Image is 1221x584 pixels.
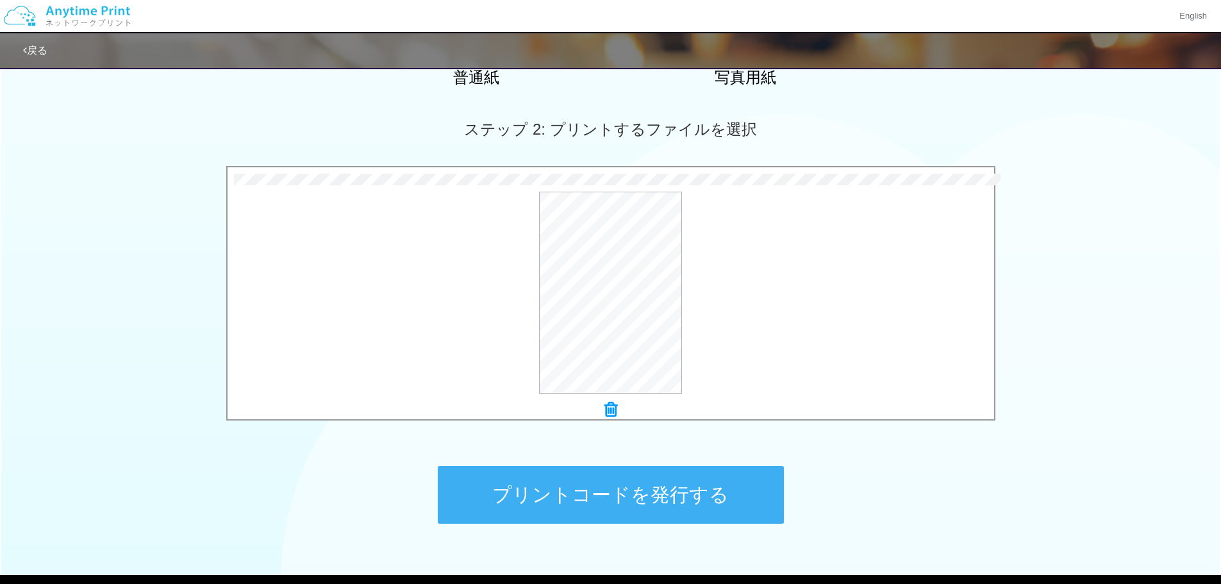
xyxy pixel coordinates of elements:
h2: 写真用紙 [633,69,858,86]
span: ステップ 2: プリントするファイルを選択 [464,121,756,138]
button: プリントコードを発行する [438,466,784,524]
a: 戻る [23,45,47,56]
h2: 普通紙 [364,69,588,86]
